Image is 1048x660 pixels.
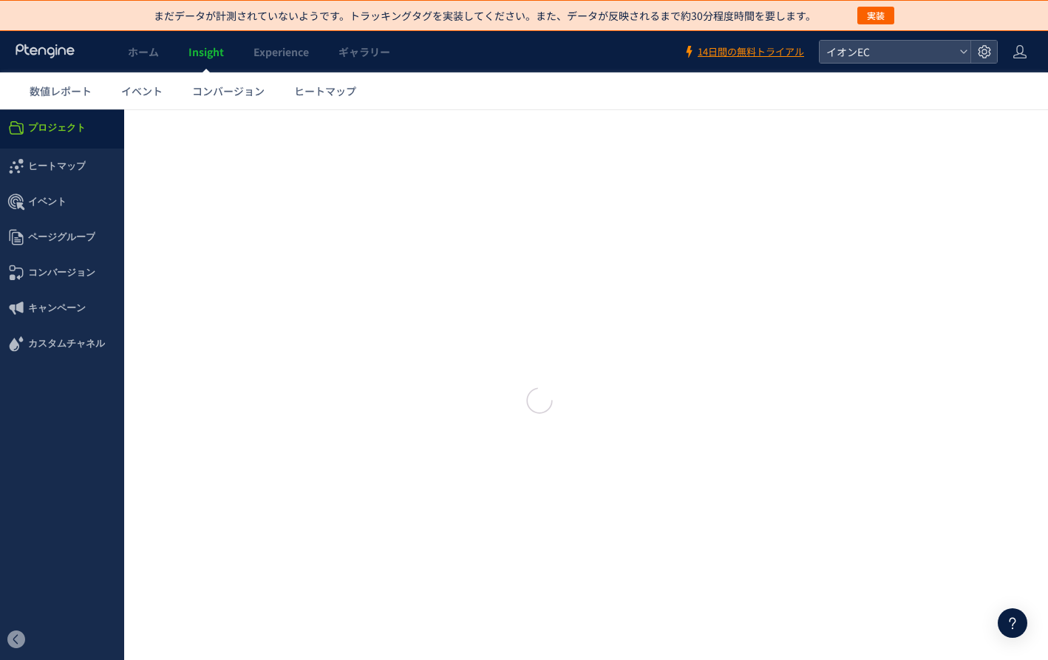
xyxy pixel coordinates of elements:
span: ヒートマップ [28,39,86,75]
span: コンバージョン [28,146,95,181]
span: ページグループ [28,110,95,146]
span: プロジェクト [28,1,86,36]
span: キャンペーン [28,181,86,217]
span: カスタムチャネル [28,217,105,252]
span: イベント [28,75,67,110]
